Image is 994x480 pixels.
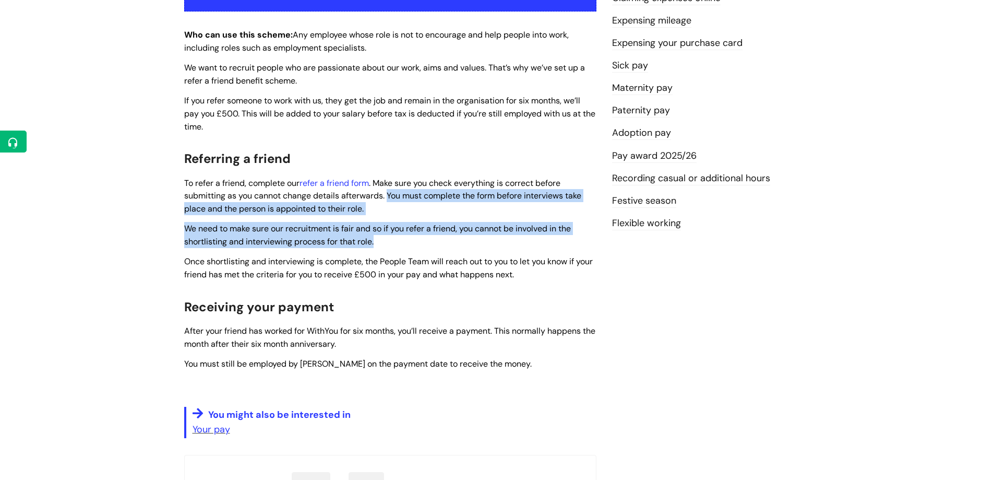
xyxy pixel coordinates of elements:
[300,178,369,189] a: refer a friend form
[184,29,569,53] span: Any employee whose role is not to encourage and help people into work, including roles such as em...
[184,256,593,280] span: Once shortlisting and interviewing is complete, the People Team will reach out to you to let you ...
[193,423,230,436] a: Your pay
[184,325,595,349] span: After your friend has worked for WithYou for six months, you’ll receive a payment. This normally ...
[612,81,673,95] a: Maternity pay
[612,14,691,28] a: Expensing mileage
[184,178,581,215] span: To refer a friend, complete our . Make sure you check everything is correct before submitting as ...
[612,59,648,73] a: Sick pay
[612,37,742,50] a: Expensing your purchase card
[184,358,532,369] span: You must still be employed by [PERSON_NAME] on the payment date to receive the money.
[184,29,293,40] strong: Who can use this scheme:
[612,194,676,208] a: Festive season
[208,408,351,421] span: You might also be interested in
[184,62,585,86] span: We want to recruit people who are passionate about our work, aims and values. That’s why we’ve se...
[184,150,291,167] span: Referring a friend
[184,299,334,315] span: Receiving your payment
[612,217,681,230] a: Flexible working
[612,149,697,163] a: Pay award 2025/26
[184,223,571,247] span: We need to make sure our recruitment is fair and so if you refer a friend, you cannot be involved...
[184,95,595,132] span: If you refer someone to work with us, they get the job and remain in the organisation for six mon...
[612,104,670,118] a: Paternity pay
[612,172,770,185] a: Recording casual or additional hours
[612,126,671,140] a: Adoption pay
